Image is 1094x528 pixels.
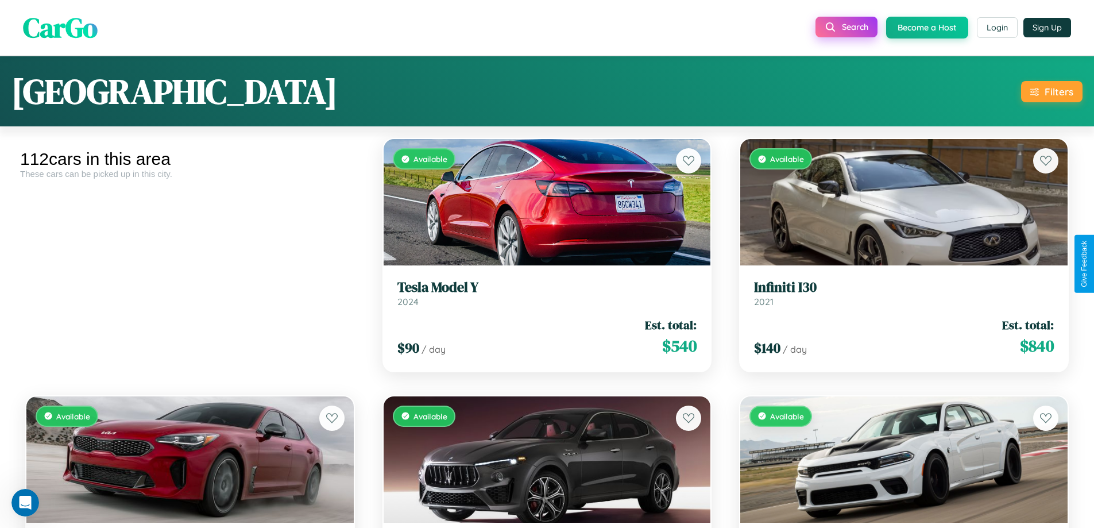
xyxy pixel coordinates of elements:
[842,22,868,32] span: Search
[754,296,774,307] span: 2021
[815,17,877,37] button: Search
[754,279,1054,296] h3: Infiniti I30
[754,338,780,357] span: $ 140
[770,411,804,421] span: Available
[20,169,360,179] div: These cars can be picked up in this city.
[397,296,419,307] span: 2024
[977,17,1018,38] button: Login
[1023,18,1071,37] button: Sign Up
[1045,86,1073,98] div: Filters
[23,9,98,47] span: CarGo
[1002,317,1054,333] span: Est. total:
[413,411,447,421] span: Available
[662,334,697,357] span: $ 540
[56,411,90,421] span: Available
[770,154,804,164] span: Available
[1080,241,1088,287] div: Give Feedback
[20,149,360,169] div: 112 cars in this area
[422,344,446,355] span: / day
[1021,81,1083,102] button: Filters
[397,279,697,296] h3: Tesla Model Y
[413,154,447,164] span: Available
[886,17,968,38] button: Become a Host
[1020,334,1054,357] span: $ 840
[645,317,697,333] span: Est. total:
[754,279,1054,307] a: Infiniti I302021
[783,344,807,355] span: / day
[397,279,697,307] a: Tesla Model Y2024
[11,489,39,517] iframe: Intercom live chat
[11,68,338,115] h1: [GEOGRAPHIC_DATA]
[397,338,419,357] span: $ 90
